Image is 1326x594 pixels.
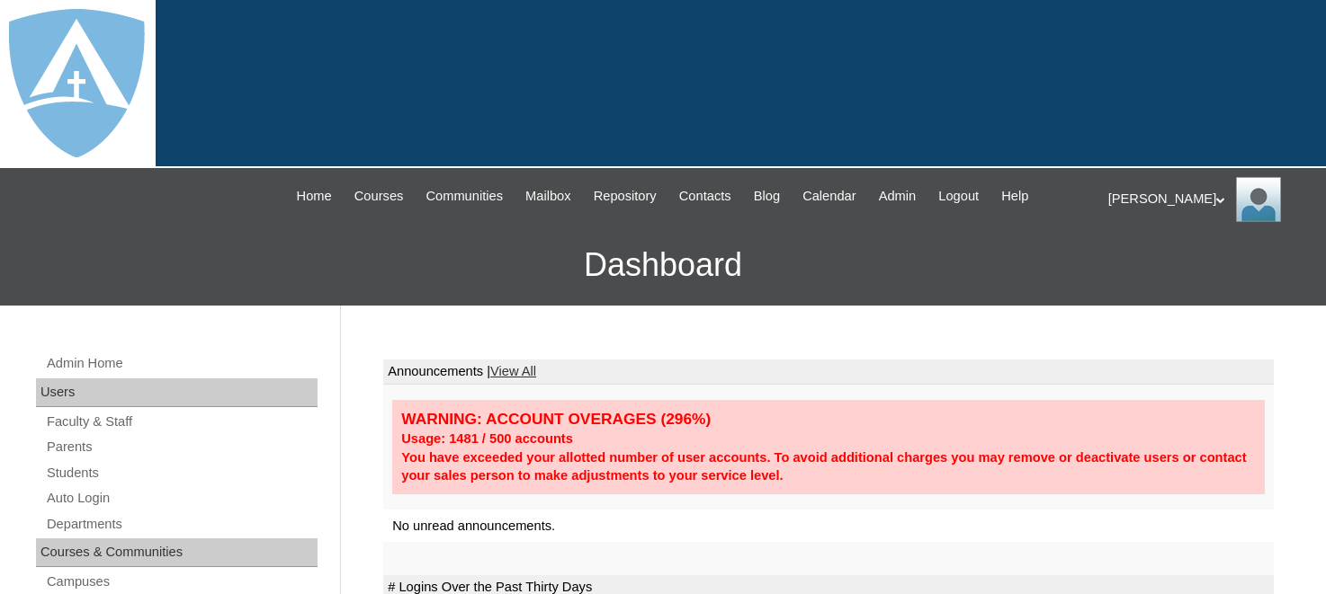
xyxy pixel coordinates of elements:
[383,359,1274,385] td: Announcements |
[793,186,865,207] a: Calendar
[1108,177,1308,222] div: [PERSON_NAME]
[594,186,657,207] span: Repository
[345,186,413,207] a: Courses
[401,448,1256,485] div: You have exceeded your allotted number of user accounts. To avoid additional charges you may remo...
[745,186,789,207] a: Blog
[679,186,731,207] span: Contacts
[9,225,1317,306] h3: Dashboard
[1001,186,1028,207] span: Help
[426,186,503,207] span: Communities
[938,186,979,207] span: Logout
[417,186,512,207] a: Communities
[45,571,318,593] a: Campuses
[36,378,318,407] div: Users
[992,186,1037,207] a: Help
[45,411,318,433] a: Faculty & Staff
[45,436,318,458] a: Parents
[288,186,341,207] a: Home
[36,538,318,567] div: Courses & Communities
[802,186,856,207] span: Calendar
[929,186,988,207] a: Logout
[45,487,318,510] a: Auto Login
[45,462,318,484] a: Students
[490,364,536,378] a: View All
[1236,177,1281,222] img: Thomas Lambert
[516,186,580,207] a: Mailbox
[9,9,145,157] img: logo-white.png
[525,186,571,207] span: Mailbox
[45,352,318,375] a: Admin Home
[401,409,1256,430] div: WARNING: ACCOUNT OVERAGES (296%)
[354,186,404,207] span: Courses
[754,186,780,207] span: Blog
[45,513,318,536] a: Departments
[870,186,926,207] a: Admin
[401,431,573,446] strong: Usage: 1481 / 500 accounts
[383,510,1274,543] td: No unread announcements.
[297,186,332,207] span: Home
[670,186,740,207] a: Contacts
[879,186,917,207] span: Admin
[585,186,666,207] a: Repository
